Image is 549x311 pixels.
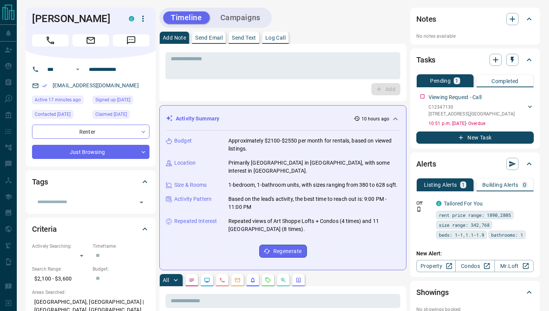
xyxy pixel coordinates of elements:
[416,286,449,298] h2: Showings
[523,182,526,188] p: 0
[482,182,518,188] p: Building Alerts
[455,78,458,83] p: 1
[436,201,441,206] div: condos.ca
[32,273,89,285] p: $2,100 - $3,600
[93,96,149,106] div: Sun Apr 06 2025
[439,231,484,239] span: beds: 1-1,1.1-1.9
[195,35,223,40] p: Send Email
[174,217,217,225] p: Repeated Interest
[32,110,89,121] div: Mon Apr 07 2025
[93,110,149,121] div: Mon Apr 07 2025
[416,158,436,170] h2: Alerts
[95,111,127,118] span: Claimed [DATE]
[430,78,451,83] p: Pending
[163,11,210,24] button: Timeline
[429,120,534,127] p: 10:51 p.m. [DATE] - Overdue
[32,220,149,238] div: Criteria
[416,155,534,173] div: Alerts
[234,277,241,283] svg: Emails
[429,102,534,119] div: C12347130[STREET_ADDRESS],[GEOGRAPHIC_DATA]
[32,223,57,235] h2: Criteria
[163,35,186,40] p: Add Note
[213,11,268,24] button: Campaigns
[166,112,400,126] div: Activity Summary10 hours ago
[228,217,400,233] p: Repeated views of Art Shoppe Lofts + Condos (4 times) and 11 [GEOGRAPHIC_DATA] (8 times).
[73,65,82,74] button: Open
[416,260,456,272] a: Property
[136,197,147,208] button: Open
[494,260,534,272] a: Mr.Loft
[250,277,256,283] svg: Listing Alerts
[416,13,436,25] h2: Notes
[280,277,286,283] svg: Opportunities
[416,10,534,28] div: Notes
[228,137,400,153] p: Approximately $2100-$2550 per month for rentals, based on viewed listings.
[416,54,435,66] h2: Tasks
[228,181,398,189] p: 1-bedroom, 1-bathroom units, with sizes ranging from 380 to 628 sqft.
[163,277,169,283] p: All
[32,173,149,191] div: Tags
[32,13,117,25] h1: [PERSON_NAME]
[32,243,89,250] p: Actively Searching:
[259,245,307,258] button: Regenerate
[174,137,192,145] p: Budget
[416,283,534,301] div: Showings
[32,125,149,139] div: Renter
[439,211,511,219] span: rent price range: 1890,2805
[189,277,195,283] svg: Notes
[416,33,534,40] p: No notes available
[416,250,534,258] p: New Alert:
[113,34,149,46] span: Message
[174,181,207,189] p: Size & Rooms
[174,159,196,167] p: Location
[95,96,130,104] span: Signed up [DATE]
[42,83,47,88] svg: Email Verified
[32,266,89,273] p: Search Range:
[72,34,109,46] span: Email
[462,182,465,188] p: 1
[32,96,89,106] div: Mon Sep 15 2025
[416,200,432,207] p: Off
[429,93,482,101] p: Viewing Request - Call
[455,260,494,272] a: Condos
[429,111,515,117] p: [STREET_ADDRESS] , [GEOGRAPHIC_DATA]
[429,104,515,111] p: C12347130
[439,221,490,229] span: size range: 342,768
[32,34,69,46] span: Call
[129,16,134,21] div: condos.ca
[219,277,225,283] svg: Calls
[93,266,149,273] p: Budget:
[93,243,149,250] p: Timeframe:
[174,195,212,203] p: Activity Pattern
[416,207,422,212] svg: Push Notification Only
[232,35,256,40] p: Send Text
[265,277,271,283] svg: Requests
[228,195,400,211] p: Based on the lead's activity, the best time to reach out is: 9:00 PM - 11:00 PM
[361,115,389,122] p: 10 hours ago
[444,200,483,207] a: Tailored For You
[424,182,457,188] p: Listing Alerts
[228,159,400,175] p: Primarily [GEOGRAPHIC_DATA] in [GEOGRAPHIC_DATA], with some interest in [GEOGRAPHIC_DATA].
[491,231,523,239] span: bathrooms: 1
[265,35,286,40] p: Log Call
[416,51,534,69] div: Tasks
[491,79,518,84] p: Completed
[32,145,149,159] div: Just Browsing
[176,115,219,123] p: Activity Summary
[204,277,210,283] svg: Lead Browsing Activity
[53,82,139,88] a: [EMAIL_ADDRESS][DOMAIN_NAME]
[35,96,81,104] span: Active 17 minutes ago
[32,289,149,296] p: Areas Searched:
[32,176,48,188] h2: Tags
[35,111,71,118] span: Contacted [DATE]
[295,277,302,283] svg: Agent Actions
[416,131,534,144] button: New Task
